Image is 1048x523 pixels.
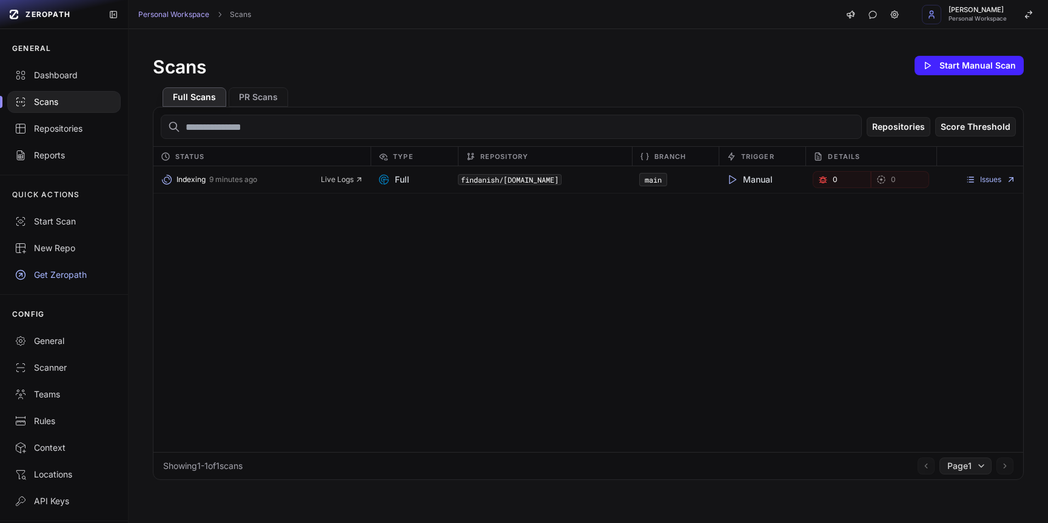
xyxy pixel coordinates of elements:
[163,87,226,107] button: Full Scans
[966,175,1016,184] a: Issues
[15,335,113,347] div: General
[15,123,113,135] div: Repositories
[15,96,113,108] div: Scans
[25,10,70,19] span: ZEROPATH
[915,56,1024,75] button: Start Manual Scan
[12,309,44,319] p: CONFIG
[5,5,99,24] a: ZEROPATH
[229,87,288,107] button: PR Scans
[15,215,113,228] div: Start Scan
[15,362,113,374] div: Scanner
[12,44,51,53] p: GENERAL
[480,149,529,164] span: Repository
[215,10,224,19] svg: chevron right,
[321,175,363,184] button: Live Logs
[949,7,1007,13] span: [PERSON_NAME]
[947,460,972,472] span: Page 1
[15,388,113,400] div: Teams
[161,171,321,188] button: Indexing 9 minutes ago
[939,457,992,474] button: Page1
[15,442,113,454] div: Context
[209,175,257,184] span: 9 minutes ago
[15,69,113,81] div: Dashboard
[949,16,1007,22] span: Personal Workspace
[871,171,929,188] a: 0
[15,495,113,507] div: API Keys
[138,10,209,19] a: Personal Workspace
[645,175,662,184] a: main
[153,56,206,78] h1: Scans
[175,149,205,164] span: Status
[15,468,113,481] div: Locations
[867,117,930,137] button: Repositories
[378,174,409,186] span: Full
[833,175,838,184] span: 0
[15,415,113,427] div: Rules
[458,174,562,185] code: findanish/[DOMAIN_NAME]
[15,149,113,161] div: Reports
[828,149,860,164] span: Details
[12,190,80,200] p: QUICK ACTIONS
[163,460,243,472] div: Showing 1 - 1 of 1 scans
[726,174,773,186] span: Manual
[15,242,113,254] div: New Repo
[15,269,113,281] div: Get Zeropath
[741,149,774,164] span: Trigger
[813,171,871,188] a: 0
[138,10,251,19] nav: breadcrumb
[230,10,251,19] a: Scans
[935,117,1016,137] button: Score Threshold
[393,149,413,164] span: Type
[654,149,687,164] span: Branch
[891,175,896,184] span: 0
[176,175,206,184] span: Indexing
